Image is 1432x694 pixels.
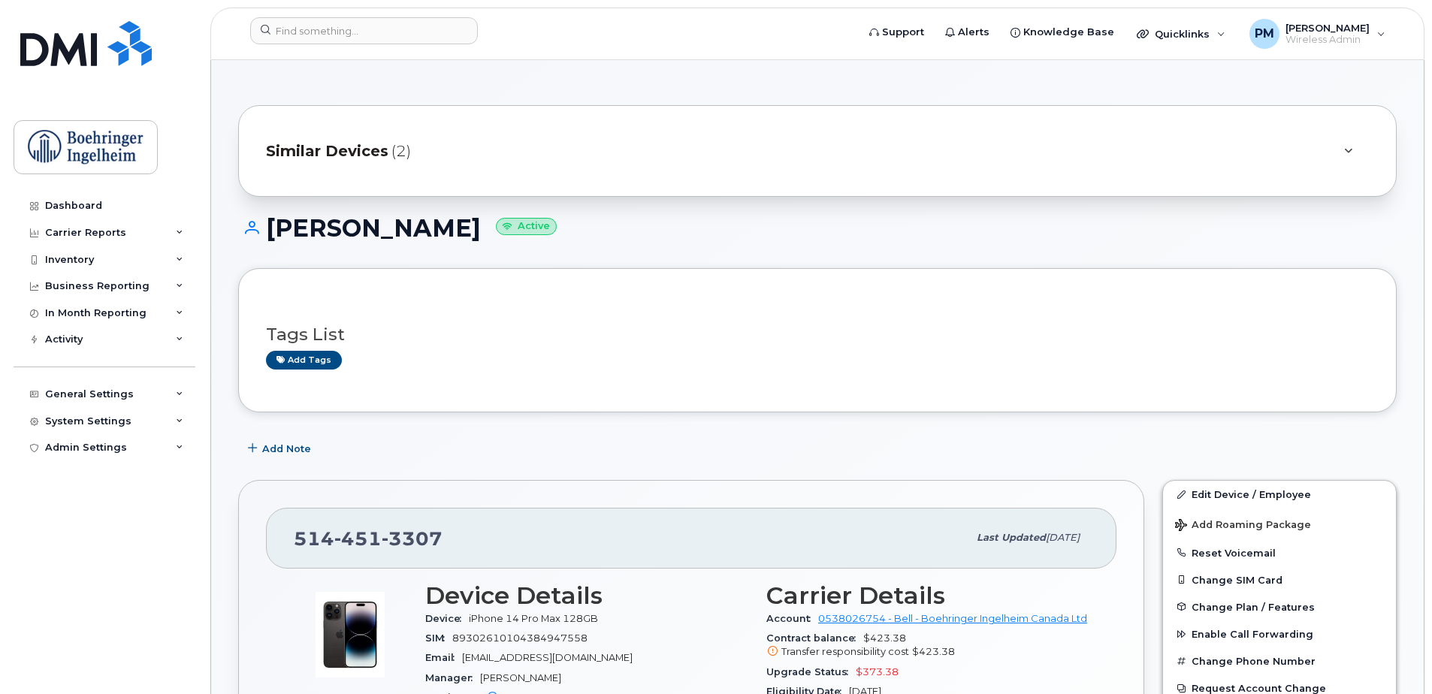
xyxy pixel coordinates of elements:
button: Reset Voicemail [1163,539,1396,566]
span: [DATE] [1046,532,1080,543]
span: 3307 [382,527,443,550]
button: Add Roaming Package [1163,508,1396,539]
span: Last updated [977,532,1046,543]
span: iPhone 14 Pro Max 128GB [469,613,598,624]
img: image20231002-3703462-by0d28.jpeg [305,590,395,680]
span: Upgrade Status [766,666,856,677]
span: Account [766,613,818,624]
button: Change SIM Card [1163,566,1396,593]
span: [EMAIL_ADDRESS][DOMAIN_NAME] [462,652,633,663]
button: Enable Call Forwarding [1163,620,1396,647]
span: Similar Devices [266,140,388,162]
span: Contract balance [766,632,863,644]
span: [PERSON_NAME] [480,672,561,683]
button: Change Phone Number [1163,647,1396,674]
span: Add Note [262,442,311,456]
span: Email [425,652,462,663]
span: 514 [294,527,443,550]
button: Change Plan / Features [1163,593,1396,620]
span: Device [425,613,469,624]
a: Edit Device / Employee [1163,481,1396,508]
h3: Device Details [425,582,748,609]
span: $423.38 [912,646,955,657]
span: 89302610104384947558 [452,632,588,644]
span: Enable Call Forwarding [1192,629,1313,640]
span: Add Roaming Package [1175,519,1311,533]
h3: Carrier Details [766,582,1089,609]
h1: [PERSON_NAME] [238,215,1397,241]
span: Transfer responsibility cost [781,646,909,657]
span: 451 [334,527,382,550]
a: 0538026754 - Bell - Boehringer Ingelheim Canada Ltd [818,613,1087,624]
span: (2) [391,140,411,162]
small: Active [496,218,557,235]
span: Manager [425,672,480,683]
span: $373.38 [856,666,899,677]
span: $423.38 [766,632,1089,659]
h3: Tags List [266,325,1369,344]
button: Add Note [238,435,324,462]
span: Change Plan / Features [1192,601,1315,612]
span: SIM [425,632,452,644]
a: Add tags [266,351,342,370]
